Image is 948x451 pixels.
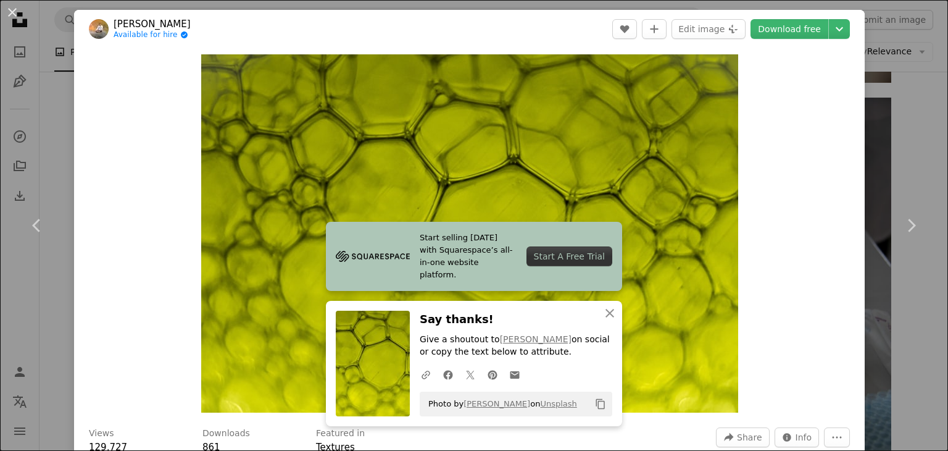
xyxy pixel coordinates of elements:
button: Like [612,19,637,39]
img: a close up view of a green vase filled with water [201,54,738,413]
a: Start selling [DATE] with Squarespace’s all-in-one website platform.Start A Free Trial [326,222,622,291]
a: Share on Facebook [437,362,459,387]
a: Share on Twitter [459,362,481,387]
button: Zoom in on this image [201,54,738,413]
img: file-1705255347840-230a6ab5bca9image [336,247,410,266]
button: Edit image [671,19,746,39]
img: Go to Abhinav Arya's profile [89,19,109,39]
button: Add to Collection [642,19,667,39]
p: Give a shoutout to on social or copy the text below to attribute. [420,334,612,358]
a: Unsplash [540,399,576,408]
a: Share on Pinterest [481,362,504,387]
a: Download free [750,19,828,39]
span: Share [737,428,762,447]
h3: Views [89,428,114,440]
span: Info [796,428,812,447]
a: Share over email [504,362,526,387]
button: Choose download size [829,19,850,39]
div: Start A Free Trial [526,247,612,266]
a: Next [874,166,948,285]
a: Available for hire [114,30,191,40]
a: [PERSON_NAME] [500,334,572,344]
span: Start selling [DATE] with Squarespace’s all-in-one website platform. [420,232,517,281]
button: Share this image [716,428,769,447]
span: Photo by on [422,394,577,414]
a: [PERSON_NAME] [464,399,530,408]
h3: Featured in [316,428,365,440]
h3: Downloads [202,428,250,440]
h3: Say thanks! [420,311,612,329]
button: Copy to clipboard [590,394,611,415]
button: Stats about this image [775,428,820,447]
button: More Actions [824,428,850,447]
a: [PERSON_NAME] [114,18,191,30]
